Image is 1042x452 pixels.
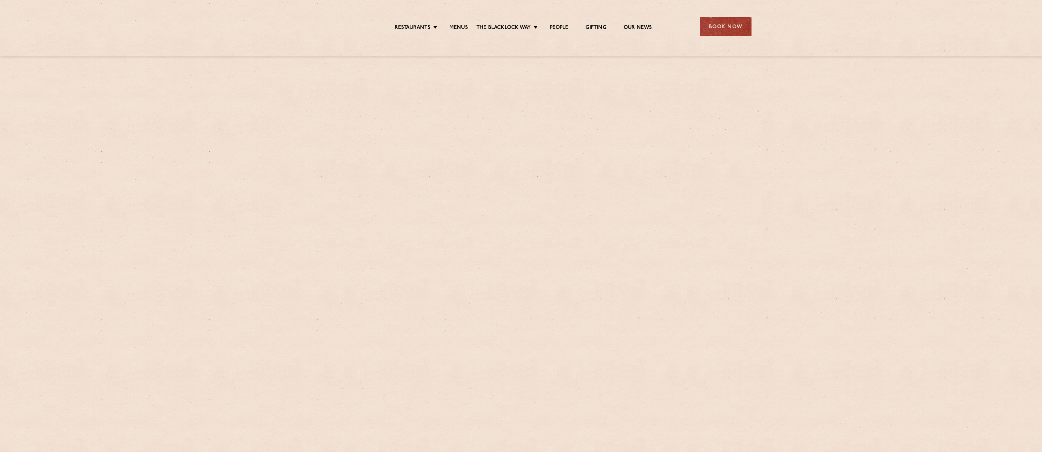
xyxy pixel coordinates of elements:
img: svg%3E [291,7,350,46]
a: The Blacklock Way [476,24,531,32]
a: Restaurants [395,24,430,32]
a: Gifting [585,24,606,32]
a: Our News [624,24,652,32]
div: Book Now [700,17,752,36]
a: People [550,24,568,32]
a: Menus [449,24,468,32]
